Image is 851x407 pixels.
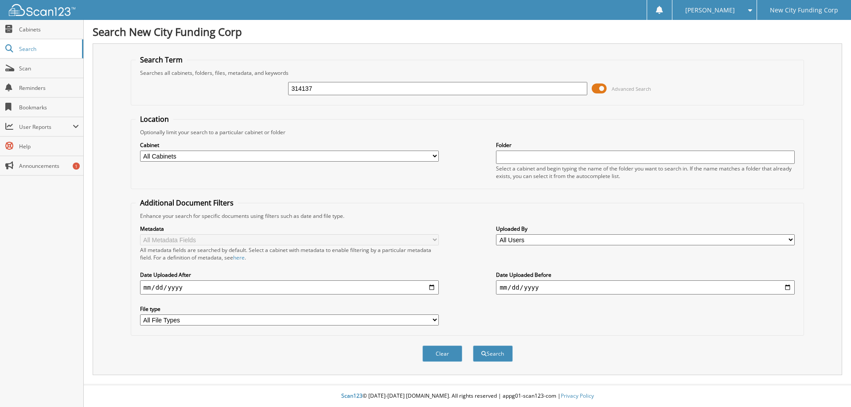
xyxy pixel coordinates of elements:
legend: Location [136,114,173,124]
label: Metadata [140,225,439,233]
label: Cabinet [140,141,439,149]
legend: Search Term [136,55,187,65]
span: Bookmarks [19,104,79,111]
h1: Search New City Funding Corp [93,24,842,39]
button: Clear [422,345,462,362]
a: here [233,254,245,261]
label: Date Uploaded Before [496,271,795,279]
img: scan123-logo-white.svg [9,4,75,16]
span: User Reports [19,123,73,131]
label: Folder [496,141,795,149]
span: Advanced Search [612,85,651,92]
span: Reminders [19,84,79,92]
div: Enhance your search for specific documents using filters such as date and file type. [136,212,800,220]
span: Help [19,143,79,150]
label: Uploaded By [496,225,795,233]
button: Search [473,345,513,362]
div: 1 [73,163,80,170]
div: All metadata fields are searched by default. Select a cabinet with metadata to enable filtering b... [140,246,439,261]
div: Searches all cabinets, folders, files, metadata, and keywords [136,69,800,77]
label: File type [140,305,439,313]
label: Date Uploaded After [140,271,439,279]
div: © [DATE]-[DATE] [DOMAIN_NAME]. All rights reserved | appg01-scan123-com | [84,385,851,407]
span: Scan123 [341,392,363,399]
span: Scan [19,65,79,72]
div: Select a cabinet and begin typing the name of the folder you want to search in. If the name match... [496,165,795,180]
input: end [496,280,795,295]
span: Cabinets [19,26,79,33]
span: [PERSON_NAME] [685,8,735,13]
legend: Additional Document Filters [136,198,238,208]
div: Optionally limit your search to a particular cabinet or folder [136,128,800,136]
iframe: Chat Widget [807,364,851,407]
input: start [140,280,439,295]
span: Search [19,45,78,53]
a: Privacy Policy [561,392,594,399]
span: Announcements [19,162,79,170]
span: New City Funding Corp [770,8,838,13]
